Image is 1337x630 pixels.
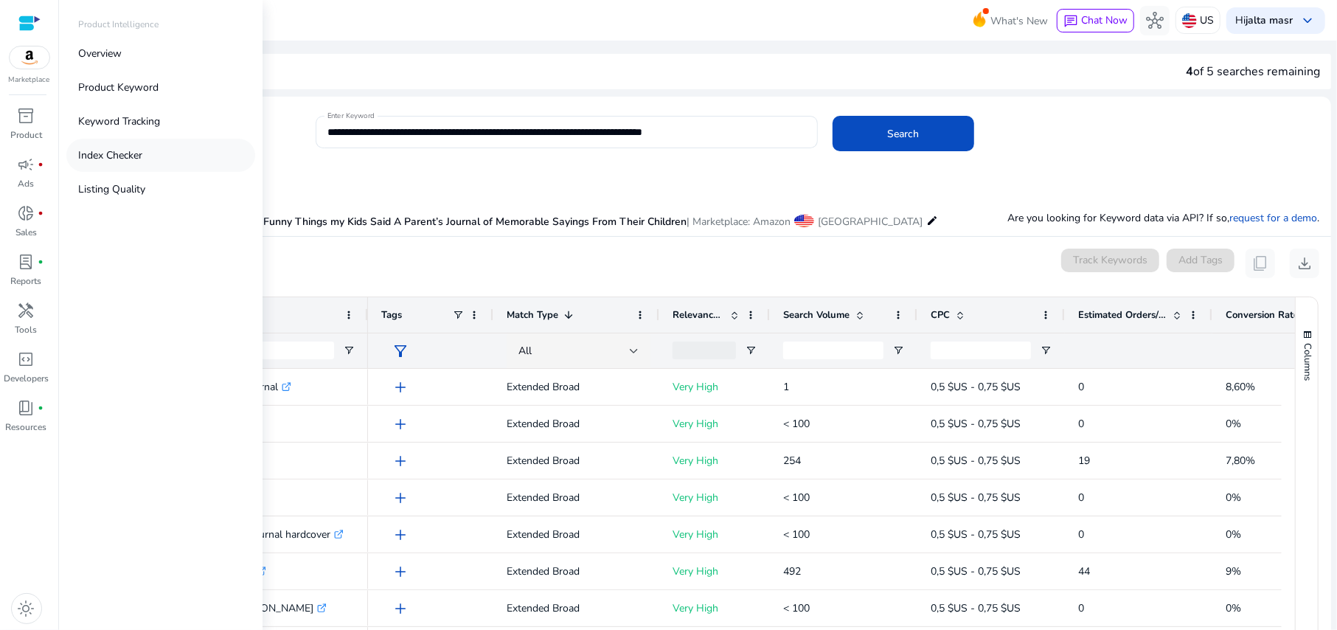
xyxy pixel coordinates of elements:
[78,18,159,31] p: Product Intelligence
[1078,308,1167,322] span: Estimated Orders/Month
[1226,308,1299,322] span: Conversion Rate
[1226,527,1241,541] span: 0%
[518,344,532,358] span: All
[1226,491,1241,505] span: 0%
[783,380,789,394] span: 1
[507,519,646,550] p: Extended Broad
[745,345,757,356] button: Open Filter Menu
[673,593,757,623] p: Very High
[783,342,883,359] input: Search Volume Filter Input
[926,212,938,229] mat-icon: edit
[1246,13,1293,27] b: jalta masr
[1226,601,1241,615] span: 0%
[931,601,1021,615] span: 0,5 $US - 0,75 $US
[1186,63,1320,80] div: of 5 searches remaining
[392,415,409,433] span: add
[818,215,923,229] span: [GEOGRAPHIC_DATA]
[9,75,50,86] p: Marketplace
[1296,255,1313,272] span: download
[392,378,409,396] span: add
[507,593,646,623] p: Extended Broad
[1078,380,1084,394] span: 0
[783,491,810,505] span: < 100
[343,345,355,356] button: Open Filter Menu
[18,107,35,125] span: inventory_2
[78,114,160,129] p: Keyword Tracking
[18,253,35,271] span: lab_profile
[931,454,1021,468] span: 0,5 $US - 0,75 $US
[1226,564,1241,578] span: 9%
[507,409,646,439] p: Extended Broad
[1140,6,1170,35] button: hub
[673,556,757,586] p: Very High
[931,564,1021,578] span: 0,5 $US - 0,75 $US
[1200,7,1214,33] p: US
[15,323,38,336] p: Tools
[1078,417,1084,431] span: 0
[673,482,757,513] p: Very High
[507,482,646,513] p: Extended Broad
[38,210,44,216] span: fiber_manual_record
[507,372,646,402] p: Extended Broad
[783,601,810,615] span: < 100
[783,308,850,322] span: Search Volume
[6,420,47,434] p: Resources
[78,181,145,197] p: Listing Quality
[38,259,44,265] span: fiber_manual_record
[263,215,687,229] span: Funny Things my Kids Said A Parent’s Journal of Memorable Sayings From Their Children
[1290,249,1319,278] button: download
[1078,491,1084,505] span: 0
[392,489,409,507] span: add
[1299,12,1316,30] span: keyboard_arrow_down
[15,226,37,239] p: Sales
[1146,12,1164,30] span: hub
[1007,210,1319,226] p: Are you looking for Keyword data via API? If so, .
[673,446,757,476] p: Very High
[1229,211,1317,225] a: request for a demo
[18,600,35,617] span: light_mode
[392,563,409,581] span: add
[10,128,42,142] p: Product
[783,564,801,578] span: 492
[783,527,810,541] span: < 100
[1301,343,1314,381] span: Columns
[931,342,1031,359] input: CPC Filter Input
[18,204,35,222] span: donut_small
[887,126,919,142] span: Search
[892,345,904,356] button: Open Filter Menu
[1186,63,1193,80] span: 4
[931,308,950,322] span: CPC
[507,556,646,586] p: Extended Broad
[11,274,42,288] p: Reports
[673,372,757,402] p: Very High
[1078,564,1090,578] span: 44
[507,446,646,476] p: Extended Broad
[10,46,49,69] img: amazon.svg
[392,600,409,617] span: add
[18,156,35,173] span: campaign
[931,527,1021,541] span: 0,5 $US - 0,75 $US
[673,308,724,322] span: Relevance Score
[78,148,142,163] p: Index Checker
[783,417,810,431] span: < 100
[18,399,35,417] span: book_4
[1078,527,1084,541] span: 0
[1078,454,1090,468] span: 19
[1057,9,1134,32] button: chatChat Now
[18,177,35,190] p: Ads
[1040,345,1052,356] button: Open Filter Menu
[783,454,801,468] span: 254
[392,526,409,544] span: add
[38,162,44,167] span: fiber_manual_record
[18,350,35,368] span: code_blocks
[18,302,35,319] span: handyman
[327,111,375,121] mat-label: Enter Keyword
[381,308,402,322] span: Tags
[833,116,974,151] button: Search
[1182,13,1197,28] img: us.svg
[931,491,1021,505] span: 0,5 $US - 0,75 $US
[673,519,757,550] p: Very High
[1226,454,1255,468] span: 7,80%
[931,380,1021,394] span: 0,5 $US - 0,75 $US
[1235,15,1293,26] p: Hi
